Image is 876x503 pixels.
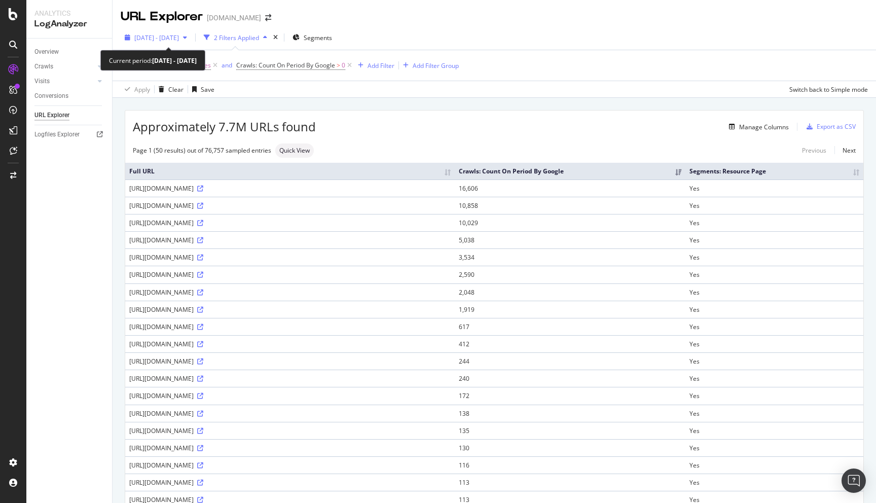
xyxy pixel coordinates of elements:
[121,29,191,46] button: [DATE] - [DATE]
[685,370,863,387] td: Yes
[34,110,105,121] a: URL Explorer
[785,81,868,97] button: Switch back to Simple mode
[455,318,685,335] td: 617
[455,405,685,422] td: 138
[304,33,332,42] span: Segments
[155,81,184,97] button: Clear
[129,322,451,331] div: [URL][DOMAIN_NAME]
[129,219,451,227] div: [URL][DOMAIN_NAME]
[685,405,863,422] td: Yes
[222,60,232,70] button: and
[279,148,310,154] span: Quick View
[34,129,80,140] div: Logfiles Explorer
[34,129,105,140] a: Logfiles Explorer
[685,335,863,352] td: Yes
[455,283,685,301] td: 2,048
[685,266,863,283] td: Yes
[455,266,685,283] td: 2,590
[685,318,863,335] td: Yes
[789,85,868,94] div: Switch back to Simple mode
[133,118,316,135] span: Approximately 7.7M URLs found
[455,439,685,456] td: 130
[129,288,451,297] div: [URL][DOMAIN_NAME]
[34,91,105,101] a: Conversions
[685,352,863,370] td: Yes
[685,474,863,491] td: Yes
[34,61,53,72] div: Crawls
[129,184,451,193] div: [URL][DOMAIN_NAME]
[34,8,104,18] div: Analytics
[685,456,863,474] td: Yes
[685,231,863,248] td: Yes
[455,387,685,404] td: 172
[129,409,451,418] div: [URL][DOMAIN_NAME]
[129,270,451,279] div: [URL][DOMAIN_NAME]
[337,61,340,69] span: >
[685,163,863,179] th: Segments: Resource Page: activate to sort column ascending
[342,58,345,73] span: 0
[201,85,214,94] div: Save
[455,179,685,197] td: 16,606
[207,13,261,23] div: [DOMAIN_NAME]
[129,461,451,470] div: [URL][DOMAIN_NAME]
[34,61,95,72] a: Crawls
[129,201,451,210] div: [URL][DOMAIN_NAME]
[271,32,280,43] div: times
[802,119,856,135] button: Export as CSV
[455,422,685,439] td: 135
[725,121,789,133] button: Manage Columns
[134,33,179,42] span: [DATE] - [DATE]
[842,469,866,493] div: Open Intercom Messenger
[168,85,184,94] div: Clear
[34,47,105,57] a: Overview
[34,47,59,57] div: Overview
[685,301,863,318] td: Yes
[129,236,451,244] div: [URL][DOMAIN_NAME]
[413,61,459,70] div: Add Filter Group
[236,61,335,69] span: Crawls: Count On Period By Google
[121,8,203,25] div: URL Explorer
[129,340,451,348] div: [URL][DOMAIN_NAME]
[834,143,856,158] a: Next
[455,456,685,474] td: 116
[129,357,451,366] div: [URL][DOMAIN_NAME]
[354,59,394,71] button: Add Filter
[368,61,394,70] div: Add Filter
[455,231,685,248] td: 5,038
[188,81,214,97] button: Save
[685,422,863,439] td: Yes
[129,426,451,435] div: [URL][DOMAIN_NAME]
[455,335,685,352] td: 412
[275,143,314,158] div: neutral label
[685,248,863,266] td: Yes
[34,110,69,121] div: URL Explorer
[455,248,685,266] td: 3,534
[685,214,863,231] td: Yes
[265,14,271,21] div: arrow-right-arrow-left
[214,33,259,42] div: 2 Filters Applied
[455,474,685,491] td: 113
[129,478,451,487] div: [URL][DOMAIN_NAME]
[129,444,451,452] div: [URL][DOMAIN_NAME]
[34,76,50,87] div: Visits
[288,29,336,46] button: Segments
[455,163,685,179] th: Crawls: Count On Period By Google: activate to sort column ascending
[129,305,451,314] div: [URL][DOMAIN_NAME]
[152,56,197,65] b: [DATE] - [DATE]
[817,122,856,131] div: Export as CSV
[685,439,863,456] td: Yes
[685,387,863,404] td: Yes
[133,146,271,155] div: Page 1 (50 results) out of 76,757 sampled entries
[34,76,95,87] a: Visits
[222,61,232,69] div: and
[34,91,68,101] div: Conversions
[455,301,685,318] td: 1,919
[109,55,197,66] div: Current period:
[34,18,104,30] div: LogAnalyzer
[685,179,863,197] td: Yes
[129,253,451,262] div: [URL][DOMAIN_NAME]
[125,163,455,179] th: Full URL: activate to sort column ascending
[134,85,150,94] div: Apply
[399,59,459,71] button: Add Filter Group
[685,197,863,214] td: Yes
